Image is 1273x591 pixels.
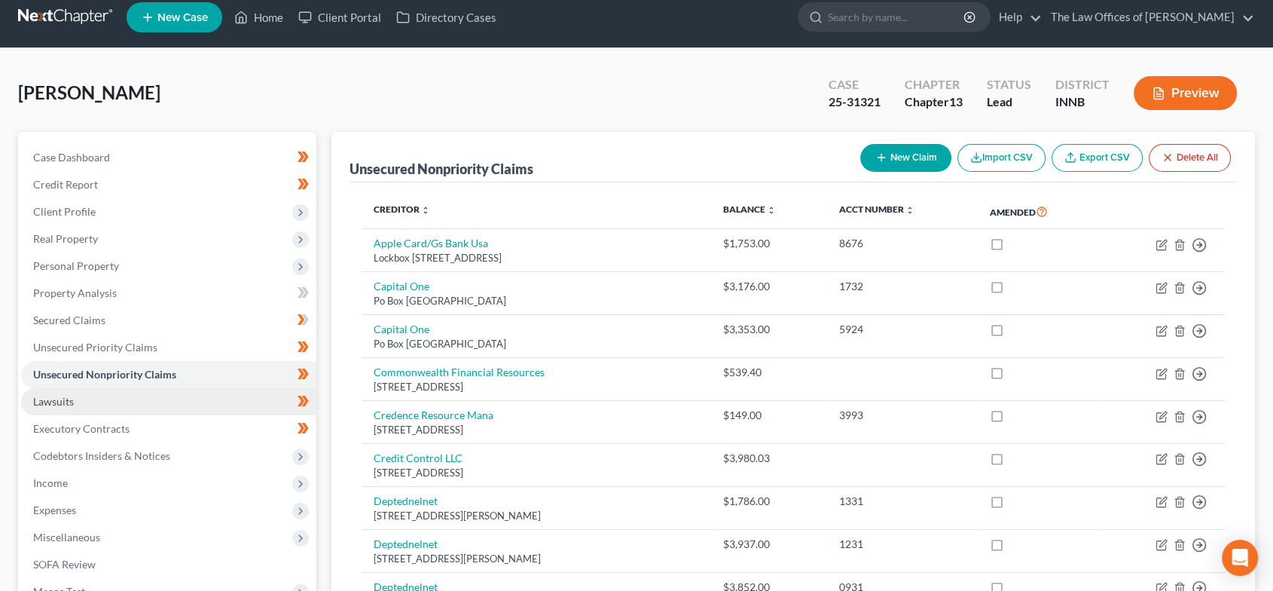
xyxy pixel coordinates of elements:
[723,537,815,552] div: $3,937.00
[33,151,110,164] span: Case Dashboard
[723,204,776,215] a: Balance unfold_more
[374,237,488,250] a: Apple Card/Gs Bank Usa
[291,4,389,31] a: Client Portal
[723,365,815,380] div: $539.40
[374,380,699,394] div: [STREET_ADDRESS]
[157,12,208,23] span: New Case
[829,93,881,111] div: 25-31321
[828,3,966,31] input: Search by name...
[987,76,1031,93] div: Status
[839,494,966,509] div: 1331
[839,322,966,337] div: 5924
[33,558,96,571] span: SOFA Review
[987,93,1031,111] div: Lead
[33,314,105,326] span: Secured Claims
[767,206,776,215] i: unfold_more
[949,94,963,109] span: 13
[21,415,316,442] a: Executory Contracts
[839,279,966,294] div: 1732
[33,259,119,272] span: Personal Property
[374,204,430,215] a: Creditor unfold_more
[839,204,914,215] a: Acct Number unfold_more
[21,171,316,198] a: Credit Report
[374,323,429,335] a: Capital One
[374,495,438,507] a: Deptednelnet
[374,294,699,308] div: Po Box [GEOGRAPHIC_DATA]
[860,144,951,172] button: New Claim
[33,286,117,299] span: Property Analysis
[374,337,699,351] div: Po Box [GEOGRAPHIC_DATA]
[33,395,74,408] span: Lawsuits
[21,144,316,171] a: Case Dashboard
[1149,144,1231,172] button: Delete All
[33,341,157,354] span: Unsecured Priority Claims
[374,466,699,480] div: [STREET_ADDRESS]
[374,366,545,378] a: Commonwealth Financial Resources
[839,236,966,251] div: 8676
[33,368,176,381] span: Unsecured Nonpriority Claims
[374,552,699,566] div: [STREET_ADDRESS][PERSON_NAME]
[839,537,966,552] div: 1231
[21,280,316,307] a: Property Analysis
[905,76,963,93] div: Chapter
[21,307,316,334] a: Secured Claims
[905,206,914,215] i: unfold_more
[957,144,1046,172] button: Import CSV
[1052,144,1143,172] a: Export CSV
[21,334,316,361] a: Unsecured Priority Claims
[723,279,815,294] div: $3,176.00
[33,232,98,245] span: Real Property
[723,322,815,337] div: $3,353.00
[421,206,430,215] i: unfold_more
[374,537,438,550] a: Deptednelnet
[1055,76,1110,93] div: District
[33,531,100,544] span: Miscellaneous
[350,160,533,178] div: Unsecured Nonpriority Claims
[1043,4,1254,31] a: The Law Offices of [PERSON_NAME]
[1222,540,1258,576] div: Open Intercom Messenger
[374,452,462,464] a: Credit Control LLC
[723,451,815,466] div: $3,980.03
[723,408,815,423] div: $149.00
[21,361,316,388] a: Unsecured Nonpriority Claims
[978,194,1102,229] th: Amended
[33,205,96,218] span: Client Profile
[21,388,316,415] a: Lawsuits
[905,93,963,111] div: Chapter
[33,476,68,489] span: Income
[839,408,966,423] div: 3993
[723,494,815,509] div: $1,786.00
[374,280,429,292] a: Capital One
[389,4,504,31] a: Directory Cases
[374,251,699,265] div: Lockbox [STREET_ADDRESS]
[1055,93,1110,111] div: INNB
[723,236,815,251] div: $1,753.00
[33,504,76,516] span: Expenses
[227,4,291,31] a: Home
[374,423,699,437] div: [STREET_ADDRESS]
[18,81,160,103] span: [PERSON_NAME]
[829,76,881,93] div: Case
[374,409,493,421] a: Credence Resource Mana
[33,449,170,462] span: Codebtors Insiders & Notices
[1134,76,1237,110] button: Preview
[33,178,98,191] span: Credit Report
[991,4,1042,31] a: Help
[33,422,130,435] span: Executory Contracts
[374,509,699,523] div: [STREET_ADDRESS][PERSON_NAME]
[21,551,316,578] a: SOFA Review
